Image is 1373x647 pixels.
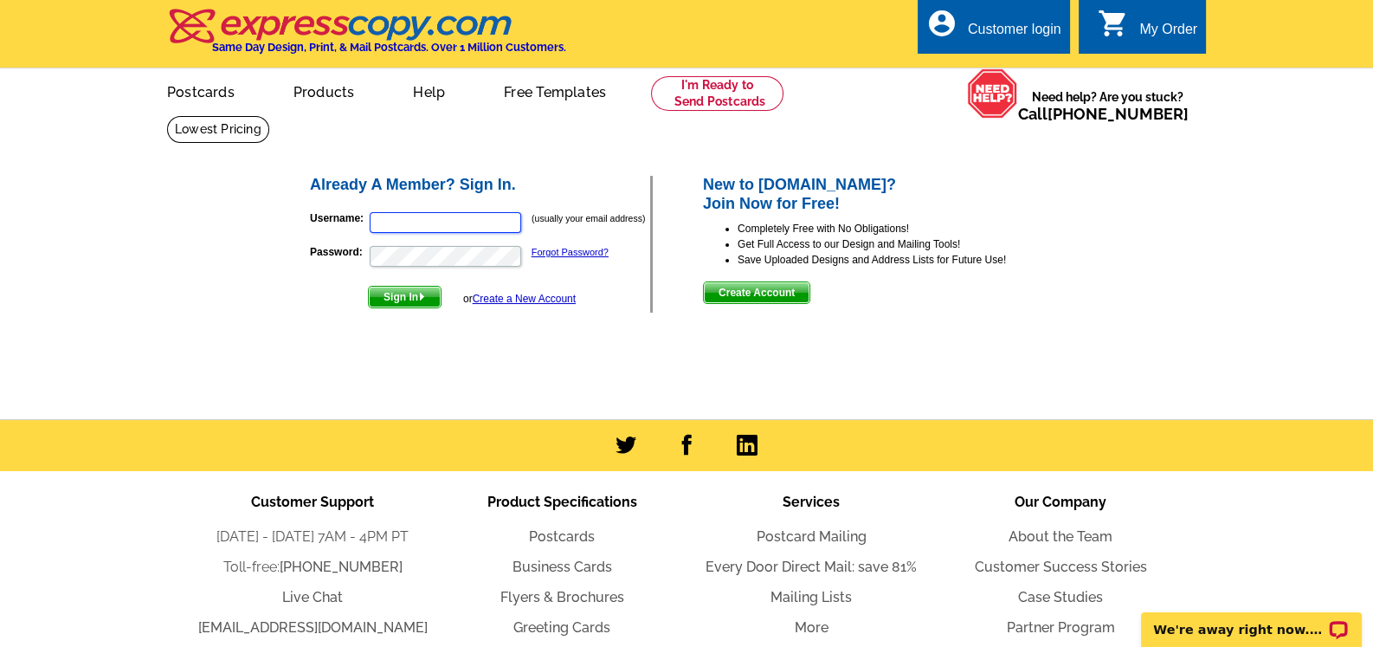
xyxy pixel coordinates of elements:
iframe: LiveChat chat widget [1130,592,1373,647]
i: account_circle [926,8,957,39]
a: Case Studies [1018,589,1103,605]
a: Help [385,70,473,111]
a: Greeting Cards [513,619,610,636]
img: button-next-arrow-white.png [418,293,426,301]
a: [PHONE_NUMBER] [1047,105,1189,123]
label: Password: [310,244,368,260]
h2: Already A Member? Sign In. [310,176,650,195]
div: or [463,291,576,307]
li: Toll-free: [188,557,437,578]
a: [PHONE_NUMBER] [280,559,403,575]
li: Save Uploaded Designs and Address Lists for Future Use! [738,252,1066,268]
a: account_circle Customer login [926,19,1061,41]
a: Postcards [139,70,262,111]
span: Need help? Are you stuck? [1018,88,1197,123]
span: Sign In [369,287,441,307]
span: Call [1018,105,1189,123]
label: Username: [310,210,368,226]
span: Services [783,494,840,510]
div: Customer login [968,22,1061,46]
i: shopping_cart [1098,8,1129,39]
a: [EMAIL_ADDRESS][DOMAIN_NAME] [198,619,428,636]
a: Partner Program [1007,619,1115,636]
a: Flyers & Brochures [500,589,624,605]
span: Product Specifications [487,494,637,510]
a: Create a New Account [473,293,576,305]
a: Business Cards [512,559,612,575]
a: Postcard Mailing [757,528,867,545]
h4: Same Day Design, Print, & Mail Postcards. Over 1 Million Customers. [212,41,566,54]
small: (usually your email address) [532,213,645,223]
h2: New to [DOMAIN_NAME]? Join Now for Free! [703,176,1066,213]
a: Products [266,70,383,111]
a: Free Templates [476,70,634,111]
img: help [967,68,1018,119]
a: Customer Success Stories [975,559,1147,575]
span: Create Account [704,282,809,303]
li: [DATE] - [DATE] 7AM - 4PM PT [188,527,437,547]
span: Customer Support [251,494,374,510]
button: Sign In [368,286,442,308]
button: Create Account [703,281,810,304]
a: Forgot Password? [532,247,609,257]
a: About the Team [1009,528,1112,545]
a: Live Chat [282,589,343,605]
span: Our Company [1015,494,1106,510]
a: Same Day Design, Print, & Mail Postcards. Over 1 Million Customers. [167,21,566,54]
li: Get Full Access to our Design and Mailing Tools! [738,236,1066,252]
li: Completely Free with No Obligations! [738,221,1066,236]
a: shopping_cart My Order [1098,19,1197,41]
a: Every Door Direct Mail: save 81% [706,559,917,575]
a: Mailing Lists [770,589,852,605]
a: Postcards [529,528,595,545]
div: My Order [1139,22,1197,46]
a: More [795,619,828,636]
